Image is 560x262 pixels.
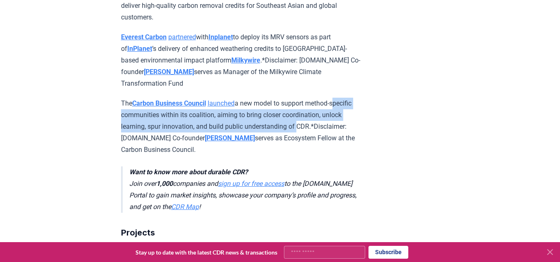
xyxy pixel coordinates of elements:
a: [PERSON_NAME] [144,68,194,76]
p: with to deploy its MRV sensors as part of ’s delivery of enhanced weathering credits to [GEOGRAPH... [121,31,364,89]
a: Everest Carbon [121,33,167,41]
a: CDR Map [171,203,199,211]
strong: Want to know more about durable CDR? [129,168,248,176]
a: Inplanet [208,33,233,41]
em: Join over companies and to the [DOMAIN_NAME] Portal to gain market insights, showcase your compan... [129,168,356,211]
a: InPlanet [127,45,152,53]
a: partnered [168,33,196,41]
a: [PERSON_NAME] [205,134,255,142]
a: Milkywire [231,56,260,64]
strong: 1,000 [156,180,173,187]
a: Carbon Business Council [132,99,206,107]
a: sign up for free access [218,180,284,187]
a: launched [208,99,235,107]
strong: Projects [121,228,155,238]
p: The a new model to support method-specific communities within its coalition, aiming to bring clos... [121,98,364,156]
